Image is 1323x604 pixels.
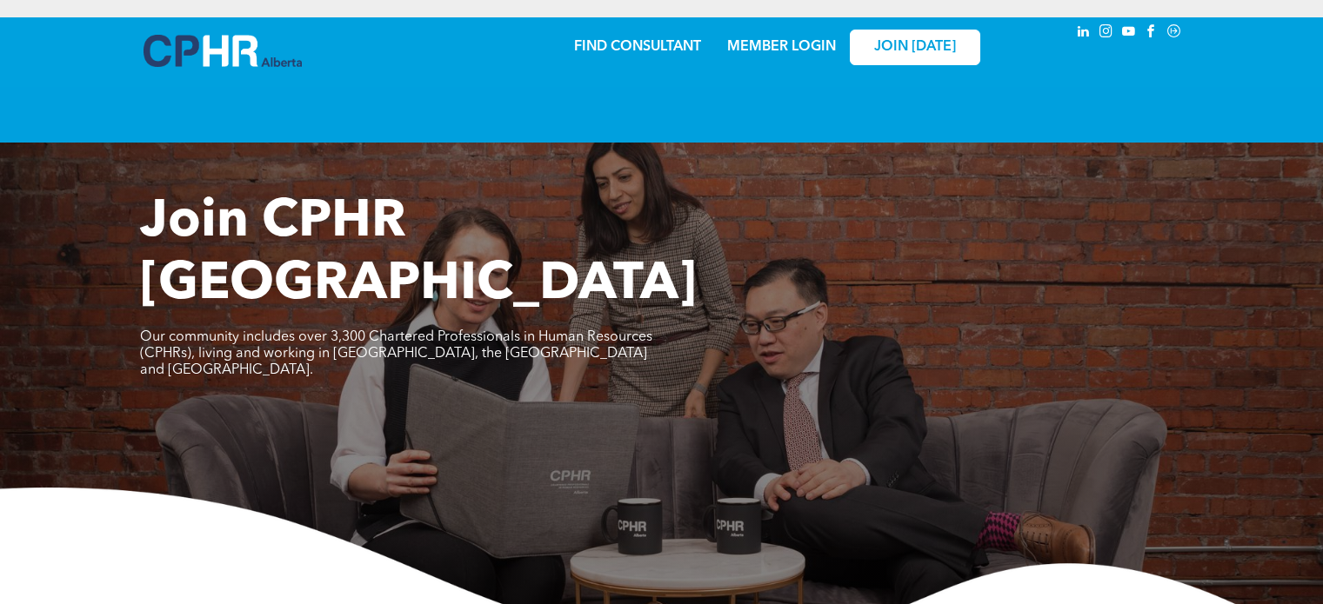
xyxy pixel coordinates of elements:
[874,39,956,56] span: JOIN [DATE]
[1165,22,1184,45] a: Social network
[140,196,697,311] span: Join CPHR [GEOGRAPHIC_DATA]
[574,40,701,54] a: FIND CONSULTANT
[850,30,980,65] a: JOIN [DATE]
[1119,22,1139,45] a: youtube
[144,35,302,67] img: A blue and white logo for cp alberta
[1074,22,1093,45] a: linkedin
[1142,22,1161,45] a: facebook
[140,330,652,377] span: Our community includes over 3,300 Chartered Professionals in Human Resources (CPHRs), living and ...
[727,40,836,54] a: MEMBER LOGIN
[1097,22,1116,45] a: instagram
